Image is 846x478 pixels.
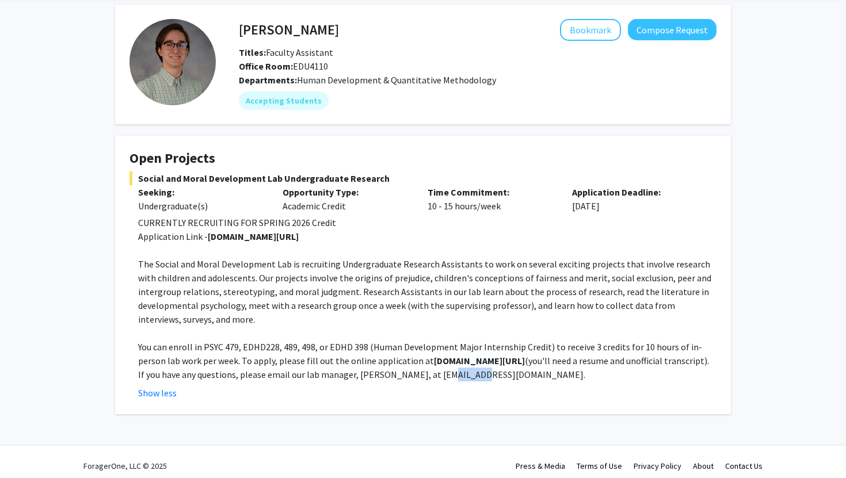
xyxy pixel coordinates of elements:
iframe: Chat [9,426,49,469]
p: Opportunity Type: [283,185,410,199]
div: Academic Credit [274,185,418,213]
span: Human Development & Quantitative Methodology [297,74,496,86]
p: Application Deadline: [572,185,699,199]
h4: [PERSON_NAME] [239,19,339,40]
a: Contact Us [725,461,763,471]
button: Compose Request to Nathaniel Pearl [628,19,717,40]
b: Departments: [239,74,297,86]
a: Privacy Policy [634,461,681,471]
p: Time Commitment: [428,185,555,199]
div: [DATE] [563,185,708,213]
span: Faculty Assistant [239,47,333,58]
div: 10 - 15 hours/week [419,185,563,213]
strong: [DOMAIN_NAME][URL] [434,355,525,366]
img: Profile Picture [129,19,216,105]
button: Show less [138,386,177,400]
b: Titles: [239,47,266,58]
a: About [693,461,714,471]
b: Office Room: [239,60,293,72]
p: Application Link - [138,230,717,243]
p: You can enroll in PSYC 479, EDHD228, 489, 498, or EDHD 398 (Human Development Major Internship Cr... [138,340,717,381]
span: Social and Moral Development Lab Undergraduate Research [129,171,717,185]
p: The Social and Moral Development Lab is recruiting Undergraduate Research Assistants to work on s... [138,257,717,326]
span: EDU4110 [239,60,328,72]
p: CURRENTLY RECRUITING FOR SPRING 2026 Credit [138,216,717,230]
strong: [DOMAIN_NAME][URL] [208,231,299,242]
a: Terms of Use [577,461,622,471]
div: Undergraduate(s) [138,199,265,213]
a: Press & Media [516,461,565,471]
p: Seeking: [138,185,265,199]
mat-chip: Accepting Students [239,91,329,110]
h4: Open Projects [129,150,717,167]
button: Add Nathaniel Pearl to Bookmarks [560,19,621,41]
